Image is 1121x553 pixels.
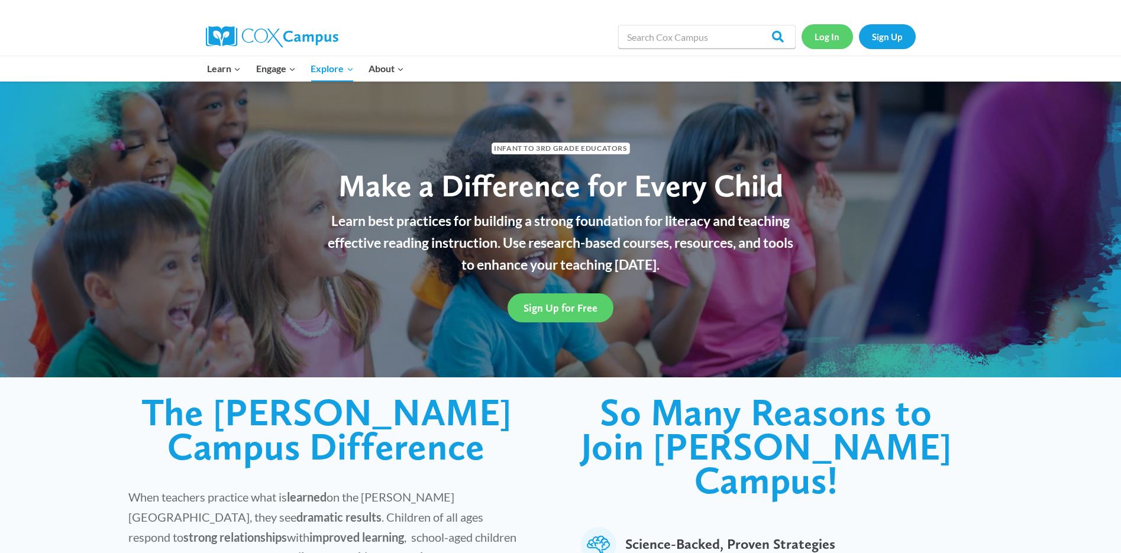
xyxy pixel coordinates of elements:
[206,26,338,47] img: Cox Campus
[338,167,783,204] span: Make a Difference for Every Child
[581,389,952,503] span: So Many Reasons to Join [PERSON_NAME] Campus!
[141,389,512,469] span: The [PERSON_NAME] Campus Difference
[618,25,796,48] input: Search Cox Campus
[303,56,361,81] button: Child menu of Explore
[296,510,382,524] strong: dramatic results
[309,530,404,544] strong: improved learning
[200,56,412,81] nav: Primary Navigation
[859,24,916,48] a: Sign Up
[248,56,303,81] button: Child menu of Engage
[321,210,800,275] p: Learn best practices for building a strong foundation for literacy and teaching effective reading...
[802,24,916,48] nav: Secondary Navigation
[183,530,287,544] strong: strong relationships
[200,56,249,81] button: Child menu of Learn
[361,56,412,81] button: Child menu of About
[524,302,597,314] span: Sign Up for Free
[802,24,853,48] a: Log In
[492,143,630,154] span: Infant to 3rd Grade Educators
[287,490,327,504] strong: learned
[508,293,613,322] a: Sign Up for Free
